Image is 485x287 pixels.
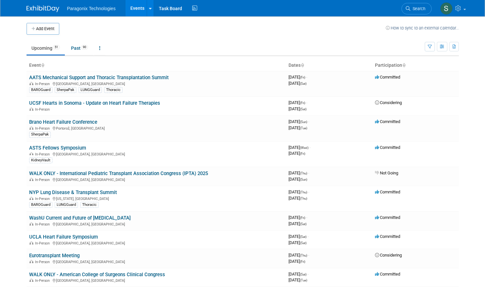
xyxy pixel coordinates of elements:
[35,107,52,112] span: In-Person
[29,157,52,163] div: KidneyVault
[29,253,80,259] a: Eurotransplant Meeting
[308,189,309,194] span: -
[289,253,309,258] span: [DATE]
[81,45,88,50] span: 90
[289,106,307,111] span: [DATE]
[29,87,52,93] div: BAROGuard
[300,216,305,220] span: (Fri)
[289,170,309,175] span: [DATE]
[29,221,283,226] div: [GEOGRAPHIC_DATA], [GEOGRAPHIC_DATA]
[300,126,307,130] span: (Tue)
[375,234,400,239] span: Committed
[306,215,307,220] span: -
[53,45,60,50] span: 51
[29,196,283,201] div: [US_STATE], [GEOGRAPHIC_DATA]
[372,60,459,71] th: Participation
[375,100,402,105] span: Considering
[29,234,98,240] a: UCLA Heart Failure Symposium
[27,23,59,35] button: Add Event
[300,260,305,263] span: (Fri)
[29,75,169,81] a: AATS Mechanical Support and Thoracic Transplantation Summit
[289,240,307,245] span: [DATE]
[300,197,307,200] span: (Thu)
[375,272,400,277] span: Committed
[289,151,305,156] span: [DATE]
[308,234,308,239] span: -
[29,82,33,85] img: In-Person Event
[289,234,308,239] span: [DATE]
[300,254,307,257] span: (Thu)
[55,87,76,93] div: SherpaPak
[289,177,307,182] span: [DATE]
[29,152,33,155] img: In-Person Event
[289,100,307,105] span: [DATE]
[289,145,310,150] span: [DATE]
[29,119,97,125] a: Brano Heart Failure Conference
[35,126,52,131] span: In-Person
[289,272,308,277] span: [DATE]
[300,235,307,239] span: (Sat)
[27,42,65,54] a: Upcoming51
[308,119,309,124] span: -
[29,151,283,156] div: [GEOGRAPHIC_DATA], [GEOGRAPHIC_DATA]
[67,6,116,11] span: Paragonix Technologies
[29,197,33,200] img: In-Person Event
[308,272,308,277] span: -
[289,221,307,226] span: [DATE]
[29,132,51,137] div: SherpaPak
[306,75,307,80] span: -
[41,63,44,68] a: Sort by Event Name
[29,178,33,181] img: In-Person Event
[301,63,304,68] a: Sort by Start Date
[308,253,309,258] span: -
[66,42,93,54] a: Past90
[29,81,283,86] div: [GEOGRAPHIC_DATA], [GEOGRAPHIC_DATA]
[300,278,307,282] span: (Tue)
[300,101,305,105] span: (Fri)
[29,241,33,244] img: In-Person Event
[286,60,372,71] th: Dates
[35,82,52,86] span: In-Person
[375,170,398,175] span: Not Going
[300,190,307,194] span: (Thu)
[35,260,52,264] span: In-Person
[29,272,165,278] a: WALK ONLY - American College of Surgeons Clinical Congress
[289,81,307,86] span: [DATE]
[29,240,283,245] div: [GEOGRAPHIC_DATA], [GEOGRAPHIC_DATA]
[300,120,307,124] span: (Sun)
[29,100,160,106] a: UCSF Hearts in Sonoma - Update on Heart Failure Therapies
[300,152,305,155] span: (Fri)
[29,215,131,221] a: WashU Current and Future of [MEDICAL_DATA]
[375,189,400,194] span: Committed
[289,215,307,220] span: [DATE]
[375,215,400,220] span: Committed
[29,260,33,263] img: In-Person Event
[79,87,102,93] div: LUNGGuard
[402,63,405,68] a: Sort by Participation Type
[104,87,122,93] div: Thoracic
[300,178,307,181] span: (Sun)
[35,241,52,245] span: In-Person
[35,152,52,156] span: In-Person
[35,278,52,283] span: In-Person
[289,119,309,124] span: [DATE]
[29,126,33,130] img: In-Person Event
[27,60,286,71] th: Event
[300,146,308,150] span: (Wed)
[289,278,307,282] span: [DATE]
[375,145,400,150] span: Committed
[300,107,307,111] span: (Sat)
[289,189,309,194] span: [DATE]
[80,202,99,208] div: Thoracic
[27,6,59,12] img: ExhibitDay
[410,6,425,11] span: Search
[35,222,52,226] span: In-Person
[308,170,309,175] span: -
[289,125,307,130] span: [DATE]
[375,253,402,258] span: Considering
[300,171,307,175] span: (Thu)
[35,197,52,201] span: In-Person
[29,177,283,182] div: [GEOGRAPHIC_DATA], [GEOGRAPHIC_DATA]
[300,76,305,79] span: (Fri)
